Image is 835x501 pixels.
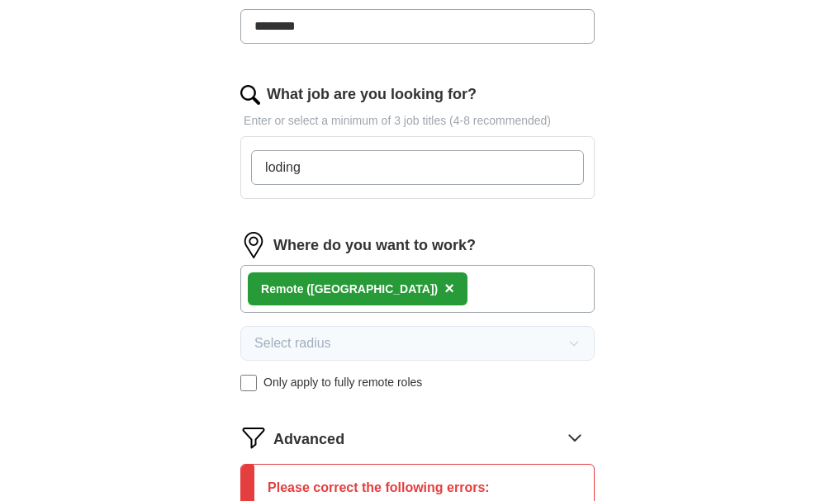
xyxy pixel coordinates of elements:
div: Remote ([GEOGRAPHIC_DATA]) [261,281,438,298]
span: Advanced [273,428,344,451]
img: location.png [240,232,267,258]
span: Select radius [254,333,331,353]
input: Type a job title and press enter [251,150,584,185]
p: Enter or select a minimum of 3 job titles (4-8 recommended) [240,112,595,130]
p: Please correct the following errors: [268,478,567,498]
button: Select radius [240,326,595,361]
span: × [444,279,454,297]
span: Only apply to fully remote roles [263,374,422,391]
img: search.png [240,85,260,105]
button: × [444,276,454,301]
label: Where do you want to work? [273,234,476,257]
label: What job are you looking for? [267,83,477,106]
input: Only apply to fully remote roles [240,375,257,391]
img: filter [240,424,267,451]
